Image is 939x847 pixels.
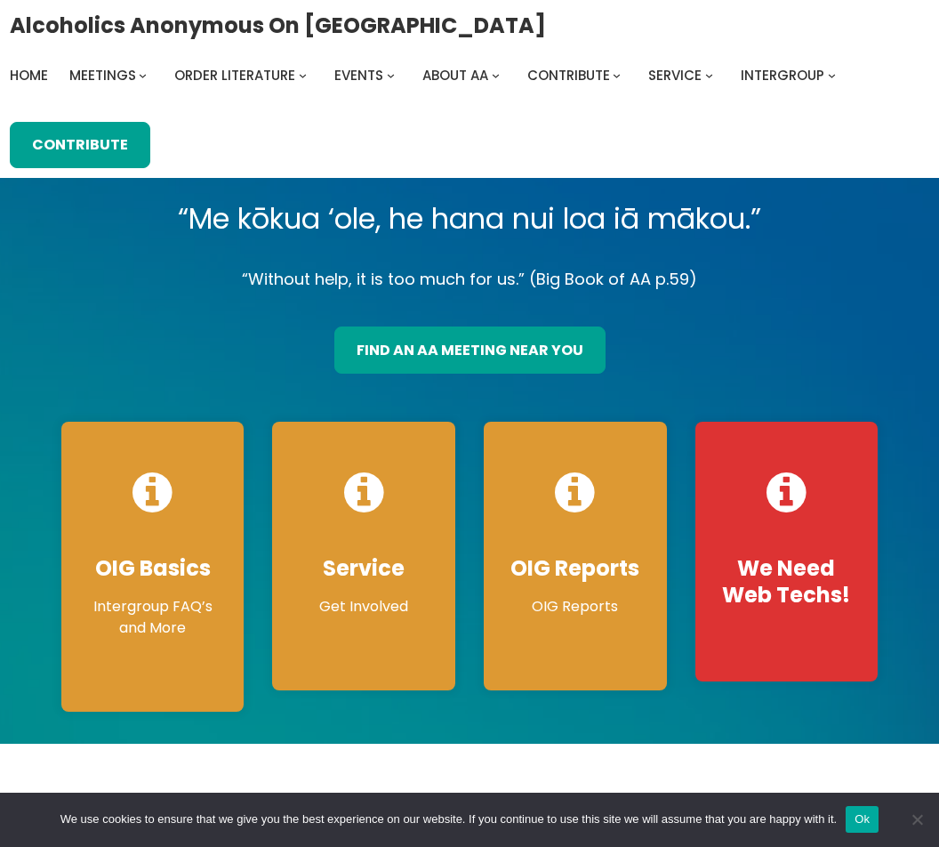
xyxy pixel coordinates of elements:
a: Contribute [527,63,610,88]
span: We use cookies to ensure that we give you the best experience on our website. If you continue to ... [60,811,837,828]
a: Events [334,63,383,88]
p: Get Involved [290,596,437,617]
span: Order Literature [174,66,295,85]
span: Home [10,66,48,85]
a: find an aa meeting near you [334,327,606,373]
h4: Service [290,555,437,582]
a: Contribute [10,122,150,168]
button: Meetings submenu [139,71,147,79]
a: About AA [422,63,488,88]
span: No [908,811,926,828]
span: Contribute [527,66,610,85]
span: Meetings [69,66,136,85]
button: Events submenu [387,71,395,79]
h4: OIG Basics [79,555,227,582]
p: Intergroup FAQ’s and More [79,596,227,639]
p: “Without help, it is too much for us.” (Big Book of AA p.59) [47,265,892,294]
button: Ok [846,806,879,833]
p: “Me kōkua ‘ole, he hana nui loa iā mākou.” [47,194,892,244]
button: Intergroup submenu [828,71,836,79]
h4: We Need Web Techs! [713,555,861,609]
a: Intergroup [741,63,824,88]
button: Order Literature submenu [299,71,307,79]
button: Service submenu [705,71,713,79]
a: Service [648,63,702,88]
span: Intergroup [741,66,824,85]
h4: OIG Reports [502,555,649,582]
a: Home [10,63,48,88]
span: About AA [422,66,488,85]
a: Alcoholics Anonymous on [GEOGRAPHIC_DATA] [10,6,546,44]
button: About AA submenu [492,71,500,79]
button: Contribute submenu [613,71,621,79]
a: Meetings [69,63,136,88]
span: Events [334,66,383,85]
span: Service [648,66,702,85]
nav: Intergroup [10,63,842,88]
p: OIG Reports [502,596,649,617]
